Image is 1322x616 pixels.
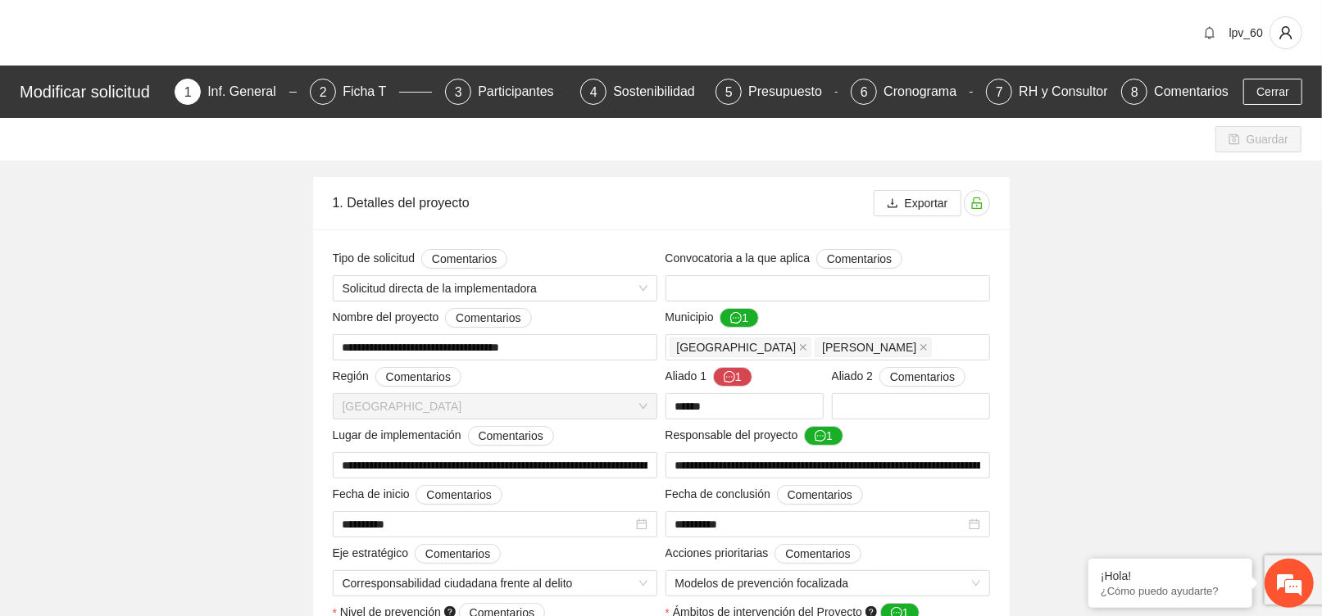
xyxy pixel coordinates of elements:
[788,486,852,504] span: Comentarios
[479,427,543,445] span: Comentarios
[677,338,797,356] span: [GEOGRAPHIC_DATA]
[887,197,898,211] span: download
[720,308,759,328] button: Municipio
[269,8,308,48] div: Minimizar ventana de chat en vivo
[421,249,507,269] button: Tipo de solicitud
[666,426,843,446] span: Responsable del proyecto
[730,312,742,325] span: message
[333,367,462,387] span: Región
[333,544,502,564] span: Eje estratégico
[343,571,647,596] span: Corresponsabilidad ciudadana frente al delito
[184,85,192,99] span: 1
[905,194,948,212] span: Exportar
[777,485,863,505] button: Fecha de conclusión
[890,368,955,386] span: Comentarios
[415,544,501,564] button: Eje estratégico
[456,309,520,327] span: Comentarios
[920,343,928,351] span: close
[175,79,297,105] div: 1Inf. General
[1197,26,1222,39] span: bell
[1131,85,1138,99] span: 8
[1229,26,1263,39] span: lpv_60
[416,485,502,505] button: Fecha de inicio
[333,179,874,226] div: 1. Detalles del proyecto
[478,79,567,105] div: Participantes
[666,367,752,387] span: Aliado 1
[425,545,490,563] span: Comentarios
[666,249,903,269] span: Convocatoria a la que aplica
[455,85,462,99] span: 3
[724,371,735,384] span: message
[1101,569,1240,582] div: ¡Hola!
[815,337,932,357] span: Aquiles Serdán
[874,190,961,216] button: downloadExportar
[725,85,733,99] span: 5
[333,485,502,505] span: Fecha de inicio
[445,308,531,328] button: Nombre del proyecto
[666,308,760,328] span: Municipio
[816,249,902,269] button: Convocatoria a la que aplica
[20,79,165,105] div: Modificar solicitud
[986,79,1108,105] div: 7RH y Consultores
[666,544,861,564] span: Acciones prioritarias
[1154,79,1229,105] div: Comentarios
[965,197,989,210] span: unlock
[207,79,289,105] div: Inf. General
[426,486,491,504] span: Comentarios
[851,79,973,105] div: 6Cronograma
[343,79,399,105] div: Ficha T
[716,79,838,105] div: 5Presupuesto
[748,79,835,105] div: Presupuesto
[1215,126,1302,152] button: saveGuardar
[386,368,451,386] span: Comentarios
[713,367,752,387] button: Aliado 1
[827,250,892,268] span: Comentarios
[832,367,966,387] span: Aliado 2
[822,338,916,356] span: [PERSON_NAME]
[1121,79,1229,105] div: 8Comentarios
[1101,585,1240,597] p: ¿Cómo puedo ayudarte?
[964,190,990,216] button: unlock
[1019,79,1134,105] div: RH y Consultores
[580,79,702,105] div: 4Sostenibilidad
[333,426,554,446] span: Lugar de implementación
[375,367,461,387] button: Región
[799,343,807,351] span: close
[85,84,275,105] div: Chatee con nosotros ahora
[432,250,497,268] span: Comentarios
[343,394,647,419] span: Chihuahua
[996,85,1003,99] span: 7
[815,430,826,443] span: message
[1243,79,1302,105] button: Cerrar
[879,367,965,387] button: Aliado 2
[95,219,226,384] span: Estamos en línea.
[590,85,597,99] span: 4
[613,79,708,105] div: Sostenibilidad
[884,79,970,105] div: Cronograma
[675,571,980,596] span: Modelos de prevención focalizada
[445,79,567,105] div: 3Participantes
[8,447,312,505] textarea: Escriba su mensaje y pulse “Intro”
[666,485,864,505] span: Fecha de conclusión
[320,85,327,99] span: 2
[343,276,647,301] span: Solicitud directa de la implementadora
[785,545,850,563] span: Comentarios
[1197,20,1223,46] button: bell
[804,426,843,446] button: Responsable del proyecto
[1270,25,1302,40] span: user
[861,85,868,99] span: 6
[670,337,812,357] span: Chihuahua
[333,308,532,328] span: Nombre del proyecto
[310,79,432,105] div: 2Ficha T
[333,249,508,269] span: Tipo de solicitud
[775,544,861,564] button: Acciones prioritarias
[1256,83,1289,101] span: Cerrar
[468,426,554,446] button: Lugar de implementación
[1270,16,1302,49] button: user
